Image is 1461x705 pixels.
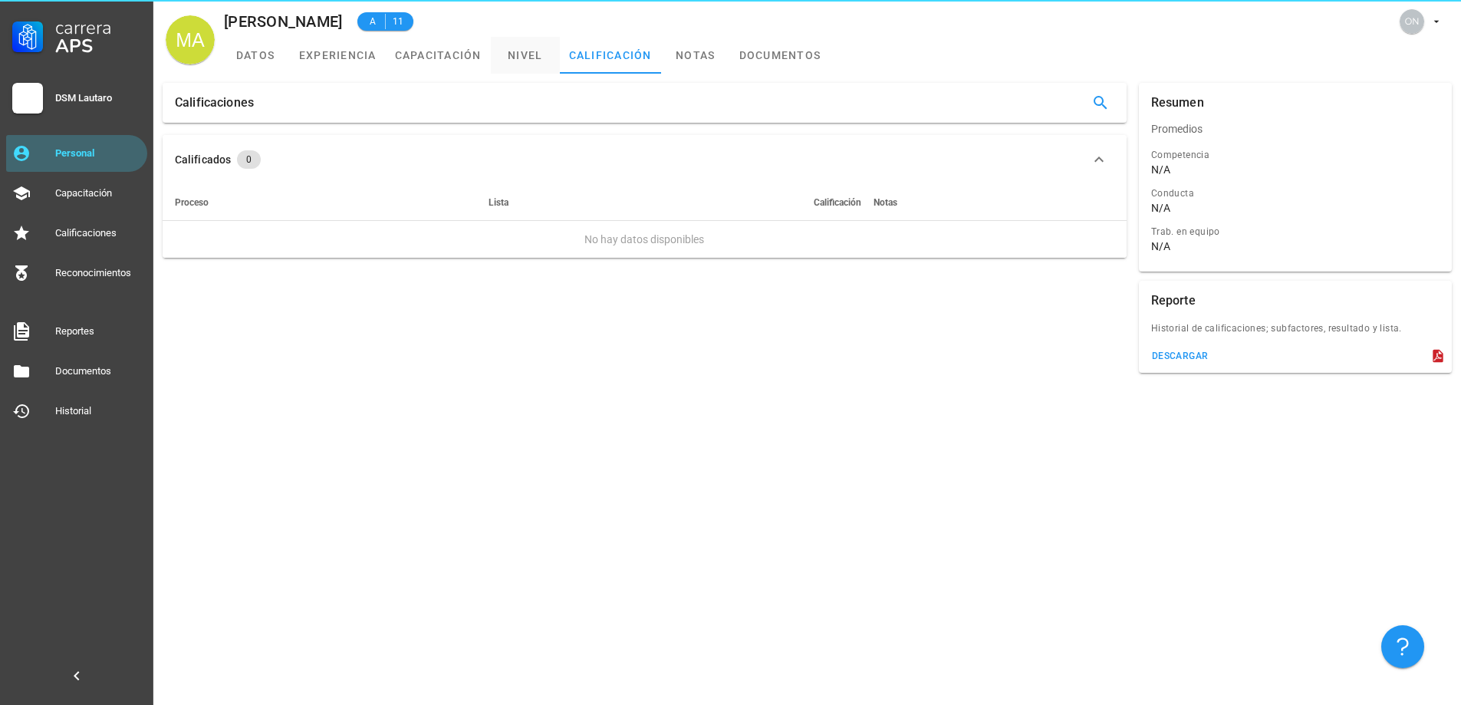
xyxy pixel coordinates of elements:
div: APS [55,37,141,55]
div: avatar [1400,9,1424,34]
div: DSM Lautaro [55,92,141,104]
a: Documentos [6,353,147,390]
div: Capacitación [55,187,141,199]
div: Competencia [1151,147,1440,163]
div: N/A [1151,163,1170,176]
a: Personal [6,135,147,172]
span: 0 [246,150,252,169]
div: descargar [1151,351,1209,361]
a: experiencia [290,37,386,74]
div: Reconocimientos [55,267,141,279]
div: Promedios [1139,110,1452,147]
div: Historial de calificaciones; subfactores, resultado y lista. [1139,321,1452,345]
span: Lista [489,197,508,208]
div: N/A [1151,239,1170,253]
a: Reconocimientos [6,255,147,292]
span: Notas [874,197,897,208]
div: Calificaciones [55,227,141,239]
div: Resumen [1151,83,1204,123]
div: Carrera [55,18,141,37]
th: Calificación [560,184,870,221]
div: [PERSON_NAME] [224,13,342,30]
button: descargar [1145,345,1215,367]
a: calificación [560,37,661,74]
div: Documentos [55,365,141,377]
span: Calificación [814,197,861,208]
span: MA [176,15,205,64]
div: Trab. en equipo [1151,224,1440,239]
a: Calificaciones [6,215,147,252]
div: Reportes [55,325,141,338]
a: capacitación [386,37,491,74]
div: Calificados [175,151,231,168]
td: No hay datos disponibles [163,221,1127,258]
a: notas [661,37,730,74]
div: avatar [166,15,215,64]
a: Historial [6,393,147,430]
th: Proceso [163,184,437,221]
a: nivel [491,37,560,74]
a: documentos [730,37,831,74]
div: Historial [55,405,141,417]
span: 11 [392,14,404,29]
th: Notas [870,184,1012,221]
button: Calificados 0 [163,135,1127,184]
span: Proceso [175,197,209,208]
div: N/A [1151,201,1170,215]
div: Personal [55,147,141,160]
div: Conducta [1151,186,1440,201]
a: datos [221,37,290,74]
span: A [367,14,379,29]
a: Capacitación [6,175,147,212]
th: Lista [437,184,560,221]
a: Reportes [6,313,147,350]
div: Reporte [1151,281,1196,321]
div: Calificaciones [175,83,254,123]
